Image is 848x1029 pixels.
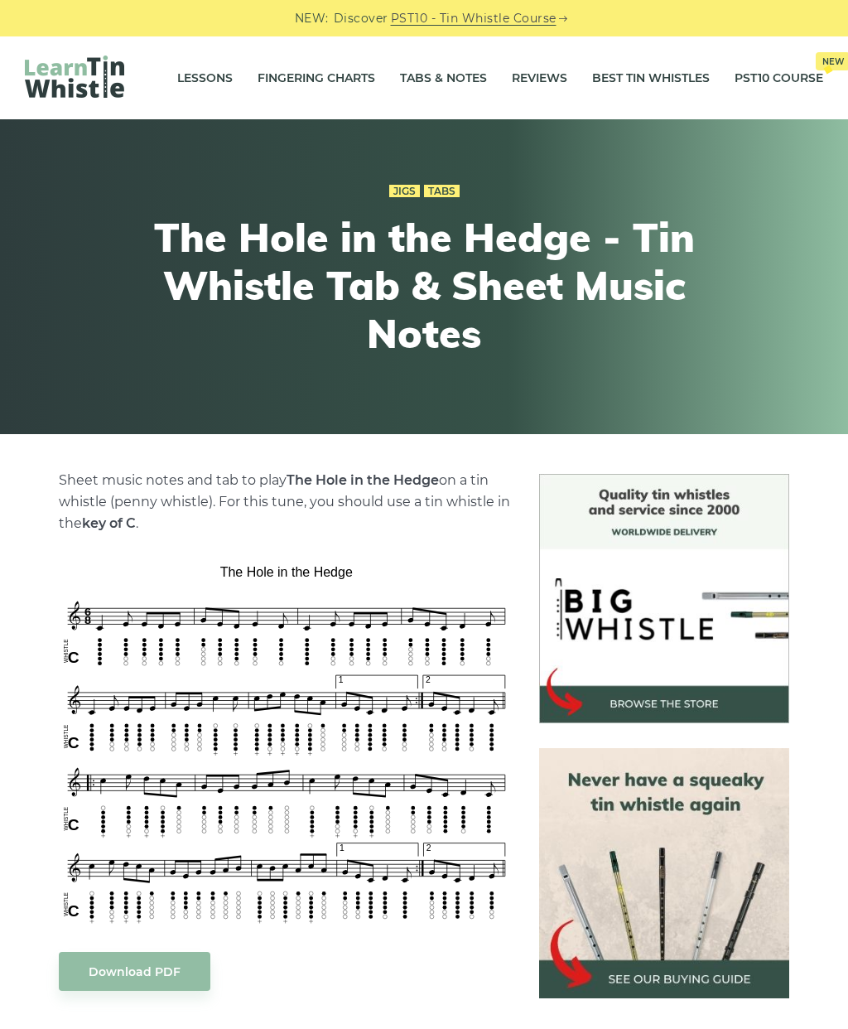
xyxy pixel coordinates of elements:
a: Reviews [512,57,567,99]
a: Jigs [389,185,420,198]
img: tin whistle buying guide [539,748,788,998]
a: Download PDF [59,952,210,991]
a: Tabs [424,185,460,198]
strong: The Hole in the Hedge [287,472,439,488]
a: Lessons [177,57,233,99]
strong: key of C [82,515,136,531]
a: Best Tin Whistles [592,57,710,99]
a: Tabs & Notes [400,57,487,99]
h1: The Hole in the Hedge - Tin Whistle Tab & Sheet Music Notes [119,214,729,357]
a: PST10 CourseNew [735,57,823,99]
img: The Hole in the Hedge Tin Whistle Tabs & Sheet Music [59,559,514,927]
img: LearnTinWhistle.com [25,56,124,98]
a: Fingering Charts [258,57,375,99]
img: BigWhistle Tin Whistle Store [539,474,788,723]
p: Sheet music notes and tab to play on a tin whistle (penny whistle). For this tune, you should use... [59,470,514,534]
